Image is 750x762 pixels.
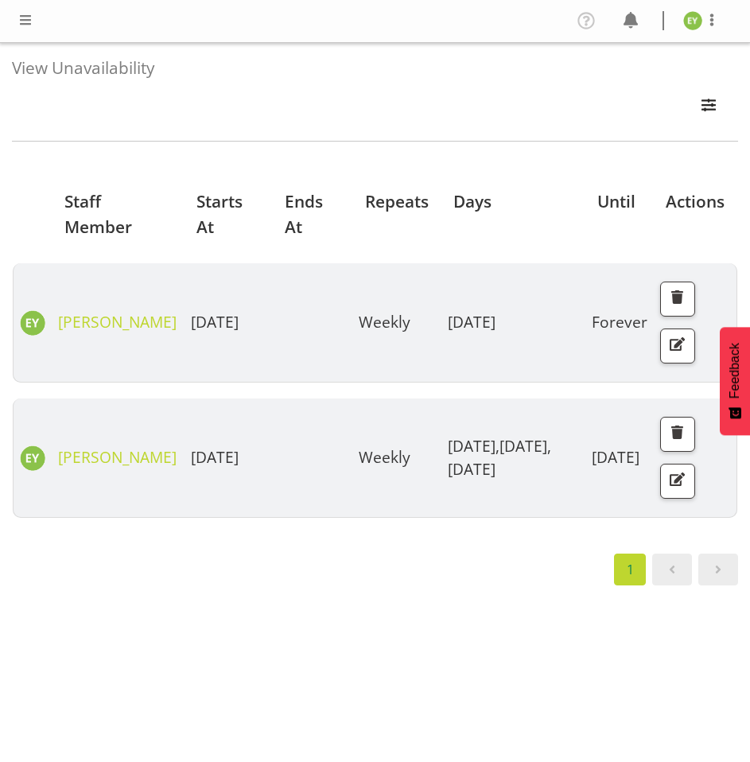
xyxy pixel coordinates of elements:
[499,435,551,457] span: [DATE]
[660,417,695,452] button: Delete Unavailability
[285,189,340,239] span: Ends At
[660,464,695,499] button: Edit Unavailability
[196,189,260,239] span: Starts At
[660,282,695,317] button: Delete Unavailability
[20,445,45,471] img: emily-yip11495.jpg
[597,189,635,214] span: Until
[20,310,45,336] img: emily-yip11495.jpg
[448,311,495,332] span: [DATE]
[495,435,499,457] span: ,
[448,435,499,457] span: [DATE]
[660,329,695,364] button: Edit Unavailability
[58,446,177,468] a: [PERSON_NAME]
[64,189,173,239] span: Staff Member
[191,446,239,468] span: [DATE]
[365,189,429,214] span: Repeats
[547,435,551,457] span: ,
[592,446,639,468] span: [DATE]
[592,311,647,332] span: Forever
[728,343,742,398] span: Feedback
[666,189,725,214] span: Actions
[191,311,239,332] span: [DATE]
[359,446,410,468] span: Weekly
[359,311,410,332] span: Weekly
[453,189,492,214] span: Days
[58,311,177,332] a: [PERSON_NAME]
[720,327,750,435] button: Feedback - Show survey
[448,458,495,480] span: [DATE]
[12,59,725,77] h4: View Unavailability
[692,90,725,125] button: Filter Employees
[683,11,702,30] img: emily-yip11495.jpg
